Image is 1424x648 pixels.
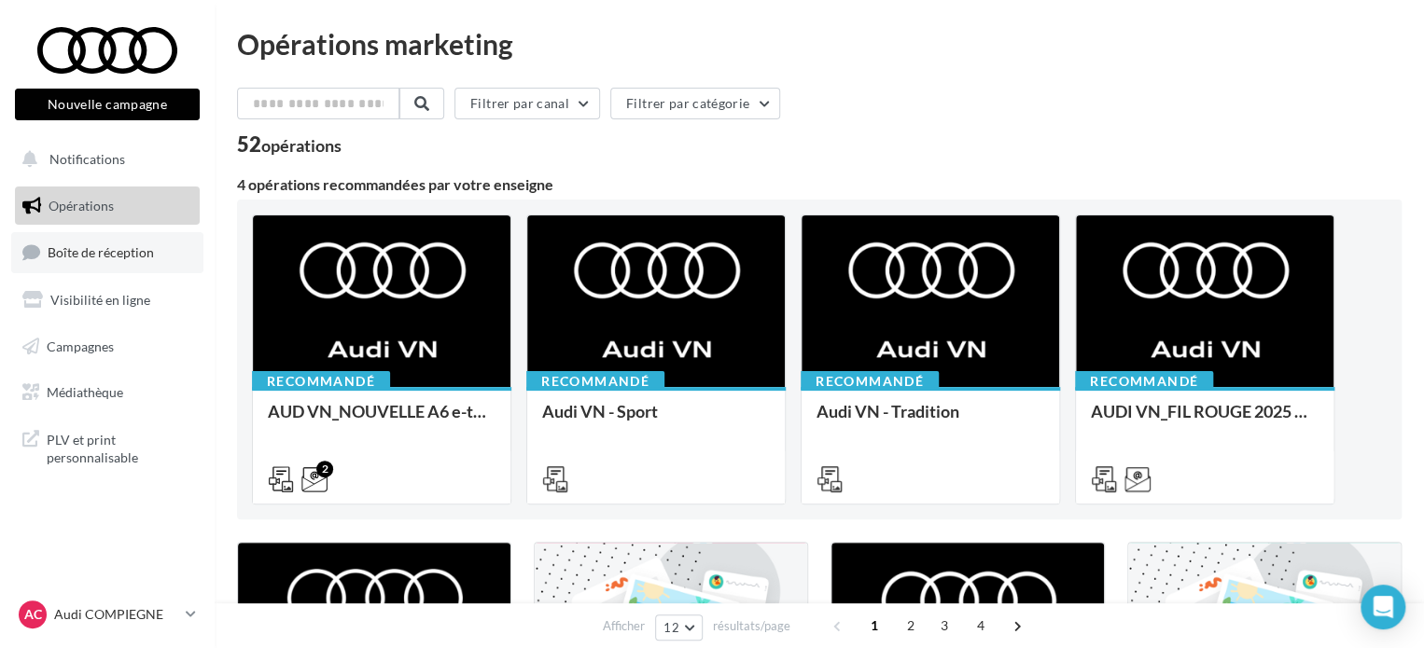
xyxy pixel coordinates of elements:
a: PLV et print personnalisable [11,420,203,475]
div: Audi VN - Sport [542,402,770,439]
span: Médiathèque [47,384,123,400]
span: 3 [929,611,959,641]
div: Open Intercom Messenger [1361,585,1405,629]
div: 52 [237,134,342,155]
div: Recommandé [801,371,939,392]
span: Boîte de réception [48,244,154,260]
a: Boîte de réception [11,232,203,272]
a: Opérations [11,186,203,226]
p: Audi COMPIEGNE [54,605,178,624]
div: opérations [261,137,342,154]
span: Visibilité en ligne [50,292,150,308]
div: AUD VN_NOUVELLE A6 e-tron [268,402,496,439]
div: Recommandé [526,371,664,392]
div: 4 opérations recommandées par votre enseigne [237,177,1402,192]
span: PLV et print personnalisable [47,427,192,467]
a: Médiathèque [11,373,203,412]
button: Notifications [11,140,196,179]
a: AC Audi COMPIEGNE [15,597,200,632]
div: 2 [316,461,333,477]
span: Campagnes [47,338,114,353]
div: AUDI VN_FIL ROUGE 2025 - A1, Q2, Q3, Q5 et Q4 e-tron [1091,402,1319,439]
div: Recommandé [252,371,390,392]
button: Filtrer par canal [454,88,600,119]
span: résultats/page [713,617,790,635]
button: Nouvelle campagne [15,89,200,120]
span: 2 [896,611,926,641]
button: 12 [655,614,703,641]
button: Filtrer par catégorie [610,88,780,119]
span: 1 [859,611,889,641]
div: Opérations marketing [237,30,1402,58]
span: Notifications [49,151,125,167]
span: AC [24,605,42,624]
a: Campagnes [11,327,203,366]
span: Afficher [603,617,645,635]
span: Opérations [49,198,114,214]
a: Visibilité en ligne [11,281,203,320]
span: 12 [663,620,679,635]
div: Audi VN - Tradition [817,402,1044,439]
span: 4 [966,611,996,641]
div: Recommandé [1075,371,1213,392]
